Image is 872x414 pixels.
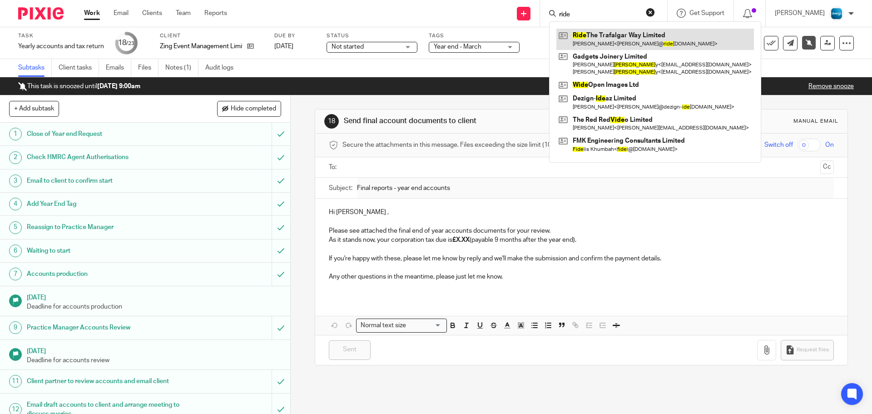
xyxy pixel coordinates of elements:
label: Status [327,32,417,40]
button: + Add subtask [9,101,59,116]
p: Hi [PERSON_NAME] , [329,208,833,217]
a: Subtasks [18,59,52,77]
button: Cc [820,160,834,174]
h1: Reassign to Practice Manager [27,220,184,234]
div: 6 [9,244,22,257]
div: 1 [9,128,22,140]
h1: [DATE] [27,344,281,356]
button: Hide completed [217,101,281,116]
p: If you're happy with these, please let me know by reply and we'll make the submission and confirm... [329,254,833,263]
span: Year end - March [434,44,481,50]
div: 5 [9,221,22,234]
label: To: [329,163,339,172]
label: Tags [429,32,520,40]
a: Work [84,9,100,18]
img: Diverso%20logo.png [829,6,844,21]
p: Any other questions in the meantime, please just let me know, [329,272,833,281]
label: Client [160,32,263,40]
div: 4 [9,198,22,210]
div: 7 [9,268,22,280]
a: Emails [106,59,131,77]
a: Reports [204,9,227,18]
img: Pixie [18,7,64,20]
div: Yearly accounts and tax return [18,42,104,51]
small: /23 [126,41,134,46]
span: On [825,140,834,150]
p: Deadline for accounts review [27,356,281,365]
div: 9 [9,321,22,334]
p: As it stands now, your corporation tax due is (payable 9 months after the year end). [329,235,833,244]
a: Files [138,59,159,77]
a: Clients [142,9,162,18]
span: Get Support [689,10,724,16]
div: 11 [9,375,22,388]
input: Search for option [409,321,441,330]
h1: Waiting to start [27,244,184,258]
h1: Check HMRC Agent Autherisations [27,150,184,164]
p: Please see attached the final end of year accounts documents for your review. [329,226,833,235]
p: Zing Event Management Limited [160,42,243,51]
b: [DATE] 9:00am [97,83,140,90]
span: Secure the attachments in this message. Files exceeding the size limit (10MB) will be secured aut... [342,140,646,150]
span: Switch off [764,140,793,150]
button: Request files [781,340,833,360]
h1: Accounts production [27,267,184,281]
a: Client tasks [59,59,99,77]
a: Remove snooze [808,83,854,90]
a: Team [176,9,191,18]
strong: £X.XX [452,237,470,243]
p: [PERSON_NAME] [775,9,825,18]
div: Search for option [356,319,447,333]
h1: Email to client to confirm start [27,174,184,188]
span: Normal text size [358,321,408,330]
h1: Client partner to review accounts and email client [27,374,184,388]
a: Audit logs [205,59,240,77]
a: Email [114,9,129,18]
div: Manual email [793,118,838,125]
div: 3 [9,175,22,187]
div: 18 [324,114,339,129]
label: Task [18,32,104,40]
h1: [DATE] [27,291,281,302]
label: Due by [274,32,315,40]
h1: Send final account documents to client [344,116,601,126]
p: Deadline for accounts production [27,302,281,311]
h1: Add Year End Tag [27,197,184,211]
input: Sent [329,340,371,360]
button: Clear [646,8,655,17]
p: This task is snoozed until [18,82,140,91]
div: 18 [118,38,134,48]
span: Hide completed [231,105,276,113]
h1: Close of Year end Request [27,127,184,141]
label: Subject: [329,184,352,193]
span: Request files [797,346,829,354]
input: Search [558,11,640,19]
a: Notes (1) [165,59,198,77]
span: [DATE] [274,43,293,50]
span: Not started [332,44,364,50]
h1: Practice Manager Accounts Review [27,321,184,334]
div: 2 [9,151,22,164]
